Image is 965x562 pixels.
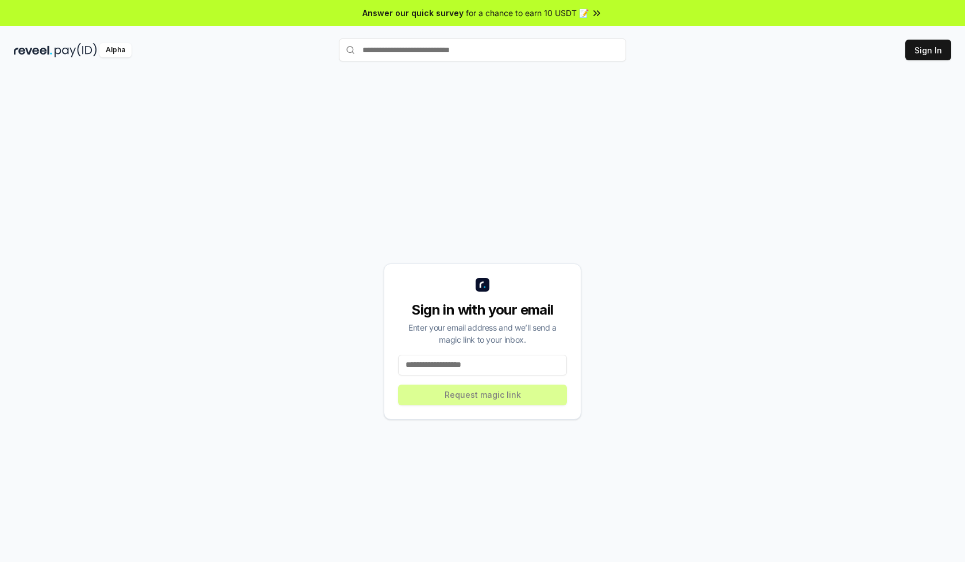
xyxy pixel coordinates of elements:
[476,278,489,292] img: logo_small
[905,40,951,60] button: Sign In
[398,321,567,346] div: Enter your email address and we’ll send a magic link to your inbox.
[362,7,464,19] span: Answer our quick survey
[466,7,589,19] span: for a chance to earn 10 USDT 📝
[398,301,567,319] div: Sign in with your email
[14,43,52,57] img: reveel_dark
[55,43,97,57] img: pay_id
[99,43,132,57] div: Alpha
